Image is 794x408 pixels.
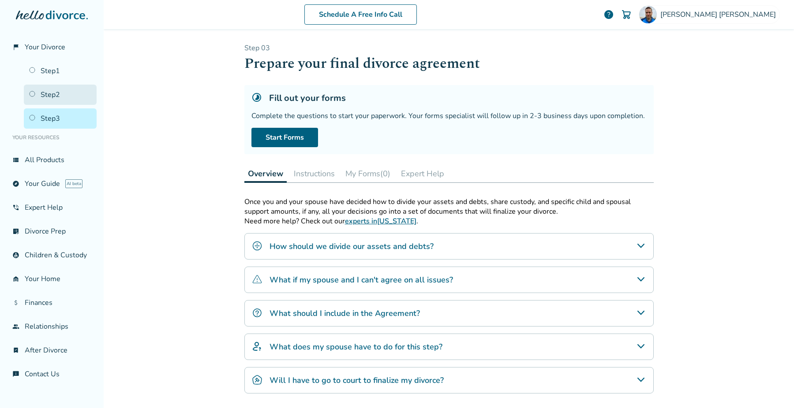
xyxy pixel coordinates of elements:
span: view_list [12,156,19,163]
span: [PERSON_NAME] [PERSON_NAME] [660,10,779,19]
img: What does my spouse have to do for this step? [252,341,262,352]
h4: Will I have to go to court to finalize my divorce? [270,375,444,386]
p: Need more help? Check out our . [244,216,654,226]
span: phone_in_talk [12,204,19,211]
button: Instructions [290,165,338,182]
a: exploreYour GuideAI beta [7,174,97,194]
button: Overview [244,165,287,183]
span: attach_money [12,299,19,306]
a: help [603,9,614,20]
span: bookmark_check [12,347,19,354]
a: groupRelationships [7,316,97,337]
a: list_alt_checkDivorce Prep [7,221,97,241]
span: account_child [12,252,19,259]
a: Schedule A Free Info Call [304,4,417,25]
a: phone_in_talkExpert Help [7,197,97,218]
h4: What does my spouse have to do for this step? [270,341,442,352]
a: Step2 [24,85,97,105]
button: Expert Help [397,165,448,182]
h1: Prepare your final divorce agreement [244,53,654,74]
span: AI beta [65,179,82,188]
a: attach_moneyFinances [7,293,97,313]
img: Keith Harrington [639,6,657,23]
span: list_alt_check [12,228,19,235]
div: How should we divide our assets and debts? [244,233,654,260]
img: How should we divide our assets and debts? [252,241,262,251]
h5: Fill out your forms [269,92,346,104]
a: Step1 [24,61,97,81]
div: What should I include in the Agreement? [244,300,654,326]
div: What does my spouse have to do for this step? [244,334,654,360]
span: Your Divorce [25,42,65,52]
a: flag_2Your Divorce [7,37,97,57]
div: Complete the questions to start your paperwork. Your forms specialist will follow up in 2-3 busin... [251,111,647,121]
a: account_childChildren & Custody [7,245,97,265]
span: flag_2 [12,44,19,51]
img: What should I include in the Agreement? [252,308,262,318]
h4: What if my spouse and I can't agree on all issues? [270,274,453,286]
div: What if my spouse and I can't agree on all issues? [244,267,654,293]
a: garage_homeYour Home [7,269,97,289]
a: Start Forms [251,128,318,147]
div: Once you and your spouse have decided how to divide your assets and debts, share custody, and spe... [244,197,654,216]
img: What if my spouse and I can't agree on all issues? [252,274,262,285]
h4: What should I include in the Agreement? [270,308,420,319]
p: Step 0 3 [244,43,654,53]
span: chat_info [12,371,19,378]
iframe: Chat Widget [750,366,794,408]
span: garage_home [12,275,19,282]
li: Your Resources [7,129,97,146]
span: group [12,323,19,330]
a: chat_infoContact Us [7,364,97,384]
a: Step3 [24,108,97,129]
h4: How should we divide our assets and debts? [270,241,434,252]
img: Will I have to go to court to finalize my divorce? [252,375,262,385]
a: bookmark_checkAfter Divorce [7,340,97,360]
button: My Forms(0) [342,165,394,182]
a: view_listAll Products [7,150,97,170]
a: experts in[US_STATE] [345,216,416,226]
span: explore [12,180,19,187]
div: Will I have to go to court to finalize my divorce? [244,367,654,393]
img: Cart [621,9,632,20]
